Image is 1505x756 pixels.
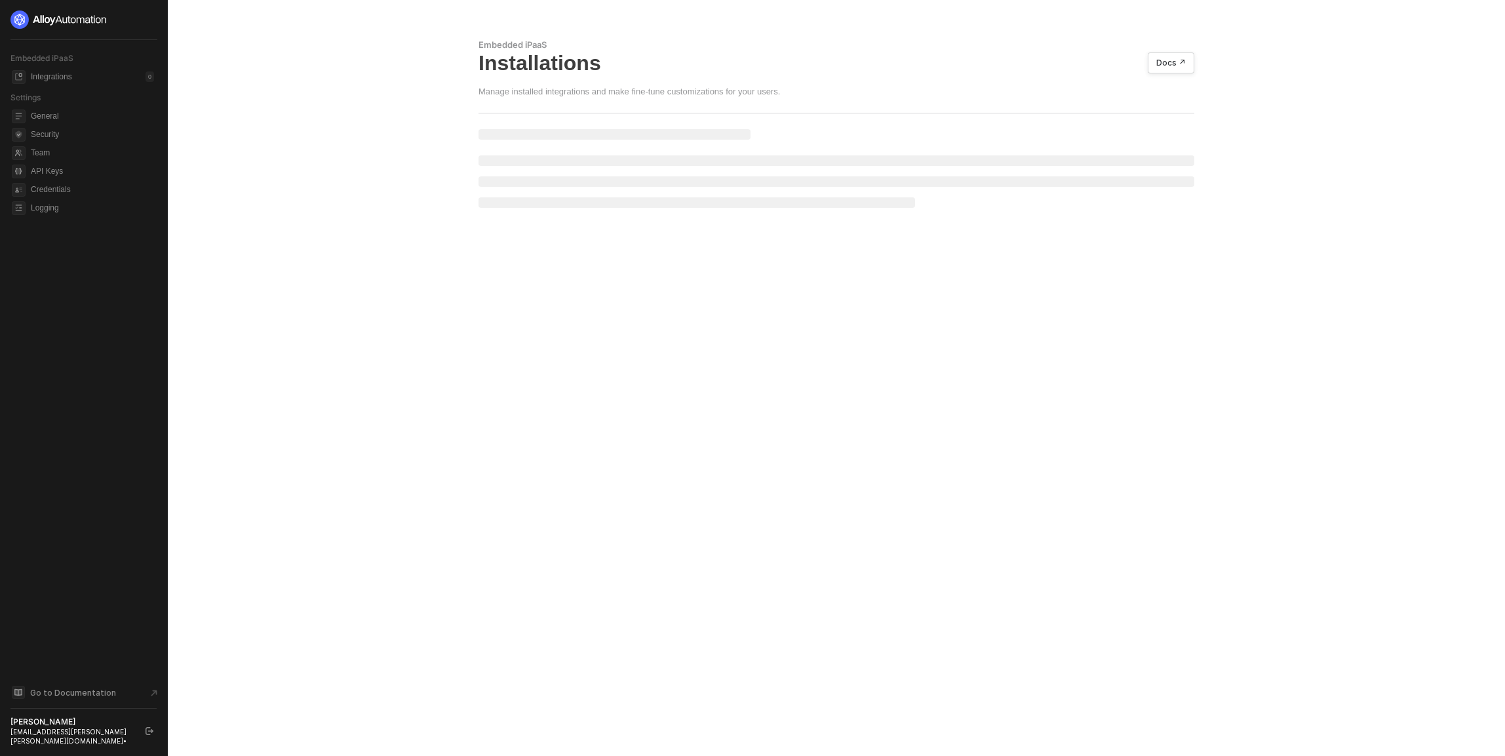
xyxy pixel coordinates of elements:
[31,145,154,161] span: Team
[147,686,161,700] span: document-arrow
[12,128,26,142] span: security
[31,200,154,216] span: Logging
[31,108,154,124] span: General
[1156,58,1186,68] div: Docs ↗
[31,71,72,83] div: Integrations
[31,182,154,197] span: Credentials
[10,10,107,29] img: logo
[10,685,157,700] a: Knowledge Base
[12,201,26,215] span: logging
[30,687,116,698] span: Go to Documentation
[12,686,25,699] span: documentation
[12,183,26,197] span: credentials
[10,92,41,102] span: Settings
[10,717,134,727] div: [PERSON_NAME]
[1148,52,1194,73] button: Docs ↗
[10,10,157,29] a: logo
[31,163,154,179] span: API Keys
[10,727,134,746] div: [EMAIL_ADDRESS][PERSON_NAME][PERSON_NAME][DOMAIN_NAME] •
[12,165,26,178] span: api-key
[479,86,780,97] div: Manage installed integrations and make fine-tune customizations for your users.
[479,39,1194,50] div: Embedded iPaaS
[146,71,154,82] div: 0
[31,127,154,142] span: Security
[12,109,26,123] span: general
[146,727,153,735] span: logout
[12,70,26,84] span: integrations
[12,146,26,160] span: team
[10,53,73,63] span: Embedded iPaaS
[479,50,1194,75] div: Installations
